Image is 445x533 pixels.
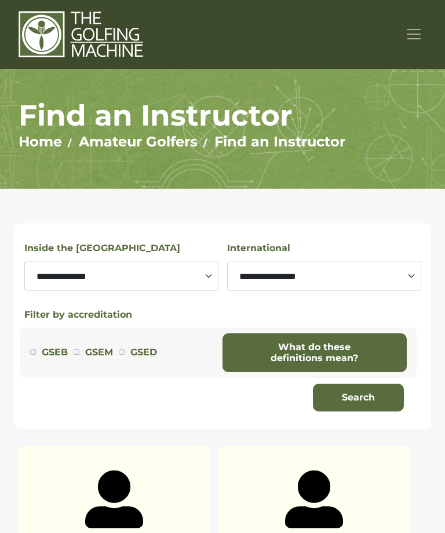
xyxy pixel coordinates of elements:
label: GSED [130,345,157,360]
a: Find an Instructor [214,133,345,150]
select: Select a state [24,262,218,291]
label: GSEB [42,345,68,360]
label: GSEM [85,345,113,360]
h1: Find an Instructor [19,98,427,133]
label: International [227,241,290,256]
img: The Golfing Machine [19,10,143,58]
button: Toggle navigation [401,24,427,45]
a: What do these definitions mean? [222,333,407,372]
label: Inside the [GEOGRAPHIC_DATA] [24,241,180,256]
select: Select a country [227,262,421,291]
button: Filter by accreditation [24,308,132,322]
a: Amateur Golfers [79,133,198,150]
button: Search [313,384,404,411]
a: Home [19,133,62,150]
